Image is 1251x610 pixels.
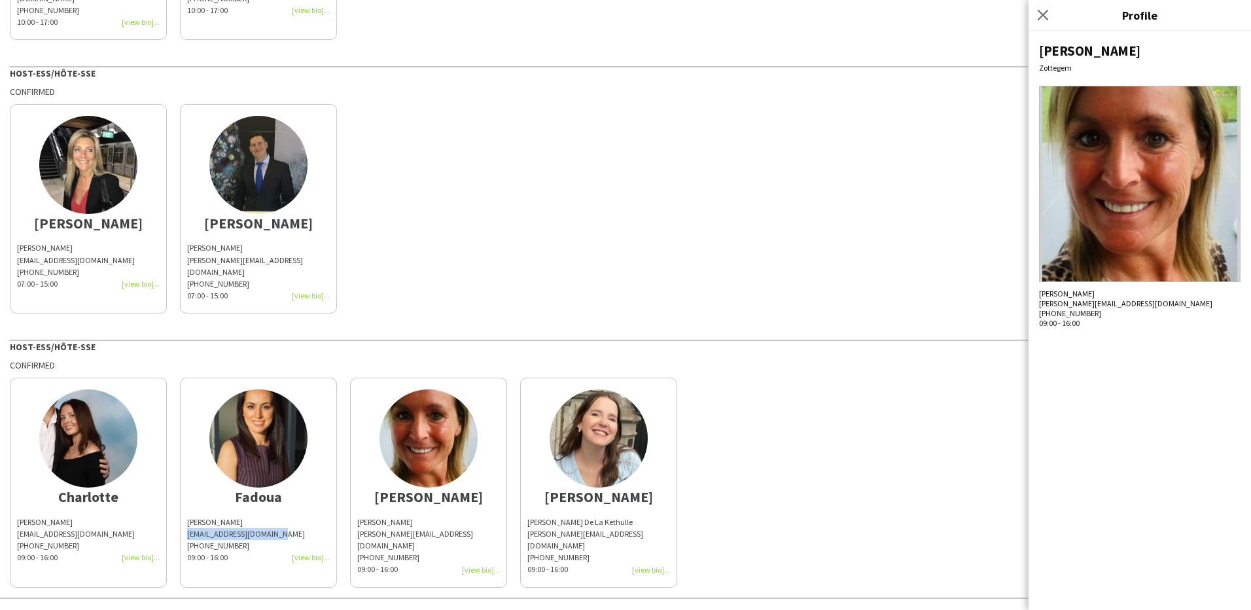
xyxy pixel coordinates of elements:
[187,541,249,550] span: [PHONE_NUMBER]
[17,266,160,278] div: [PHONE_NUMBER]
[17,16,160,28] div: 10:00 - 17:00
[357,528,500,552] div: [PERSON_NAME][EMAIL_ADDRESS][DOMAIN_NAME]
[187,5,330,16] div: 10:00 - 17:00
[187,278,330,290] div: [PHONE_NUMBER]
[10,86,1241,98] div: Confirmed
[39,389,137,488] img: thumb-6787dae4be4e4.jpeg
[357,491,500,503] div: [PERSON_NAME]
[187,217,330,229] div: [PERSON_NAME]
[527,552,590,562] span: [PHONE_NUMBER]
[187,255,330,278] div: [PERSON_NAME][EMAIL_ADDRESS][DOMAIN_NAME]
[187,528,330,540] div: [EMAIL_ADDRESS][DOMAIN_NAME]
[1039,42,1241,60] div: [PERSON_NAME]
[187,242,330,254] div: [PERSON_NAME]
[527,491,670,503] div: [PERSON_NAME]
[1039,308,1101,318] span: [PHONE_NUMBER]
[17,278,160,290] div: 07:00 - 15:00
[17,255,160,266] div: [EMAIL_ADDRESS][DOMAIN_NAME]
[357,516,500,528] div: [PERSON_NAME]
[17,217,160,229] div: [PERSON_NAME]
[209,389,308,488] img: thumb-6825e043f14e2.jpg
[527,516,670,528] div: [PERSON_NAME] De La Kethulle
[17,242,160,254] div: [PERSON_NAME]
[17,516,160,564] div: [PERSON_NAME]
[187,290,330,302] div: 07:00 - 15:00
[1039,289,1241,298] div: [PERSON_NAME]
[17,528,160,540] div: [EMAIL_ADDRESS][DOMAIN_NAME]
[550,389,648,488] img: thumb-65f976f85cc53.png
[39,116,137,214] img: thumb-5eda2f2c87d4e.jpeg
[17,540,160,552] div: [PHONE_NUMBER]
[379,389,478,488] img: thumb-5eeb358c3f0f5.jpeg
[1039,86,1241,282] img: Crew avatar or photo
[17,552,160,564] div: 09:00 - 16:00
[357,552,419,562] span: [PHONE_NUMBER]
[10,66,1241,79] div: Host-ess/Hôte-sse
[527,528,670,552] div: [PERSON_NAME][EMAIL_ADDRESS][DOMAIN_NAME]
[17,5,79,15] span: [PHONE_NUMBER]
[209,116,308,214] img: thumb-dfe8f90f-deff-4dbd-a98f-083689f96f4f.jpg
[357,564,500,575] div: 09:00 - 16:00
[187,491,330,503] div: Fadoua
[10,359,1241,371] div: Confirmed
[1039,318,1241,328] div: 09:00 - 16:00
[17,491,160,503] div: Charlotte
[1039,298,1241,308] div: [PERSON_NAME][EMAIL_ADDRESS][DOMAIN_NAME]
[1029,7,1251,24] h3: Profile
[187,516,330,528] div: [PERSON_NAME]
[1039,63,1241,73] div: Zottegem
[527,564,670,575] div: 09:00 - 16:00
[10,340,1241,353] div: Host-ess/Hôte-sse
[187,552,330,564] div: 09:00 - 16:00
